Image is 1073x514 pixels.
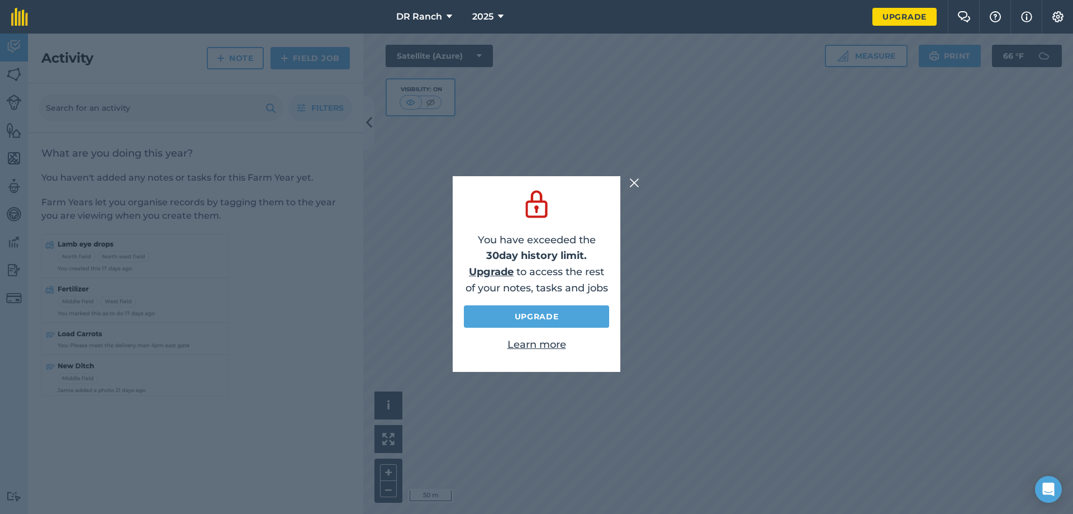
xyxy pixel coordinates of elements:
[989,11,1002,22] img: A question mark icon
[872,8,937,26] a: Upgrade
[464,232,609,265] p: You have exceeded the
[469,266,514,278] a: Upgrade
[1021,10,1032,23] img: svg+xml;base64,PHN2ZyB4bWxucz0iaHR0cDovL3d3dy53My5vcmcvMjAwMC9zdmciIHdpZHRoPSIxNyIgaGVpZ2h0PSIxNy...
[957,11,971,22] img: Two speech bubbles overlapping with the left bubble in the forefront
[472,10,493,23] span: 2025
[521,187,552,221] img: svg+xml;base64,PD94bWwgdmVyc2lvbj0iMS4wIiBlbmNvZGluZz0idXRmLTgiPz4KPCEtLSBHZW5lcmF0b3I6IEFkb2JlIE...
[629,176,639,190] img: svg+xml;base64,PHN2ZyB4bWxucz0iaHR0cDovL3d3dy53My5vcmcvMjAwMC9zdmciIHdpZHRoPSIyMiIgaGVpZ2h0PSIzMC...
[507,338,566,351] a: Learn more
[1035,476,1062,503] div: Open Intercom Messenger
[464,264,609,296] p: to access the rest of your notes, tasks and jobs
[1051,11,1065,22] img: A cog icon
[486,249,587,262] strong: 30 day history limit.
[396,10,442,23] span: DR Ranch
[464,305,609,328] a: Upgrade
[11,8,28,26] img: fieldmargin Logo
